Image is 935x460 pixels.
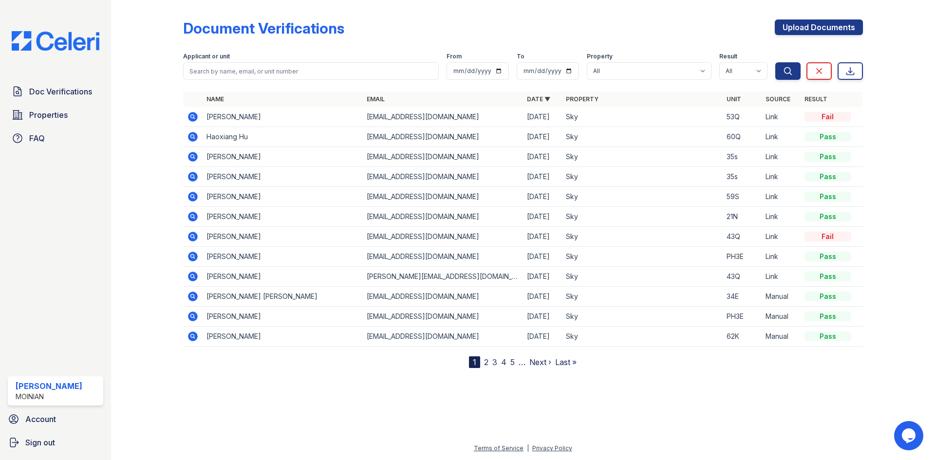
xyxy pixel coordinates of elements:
td: Link [762,227,801,247]
span: Doc Verifications [29,86,92,97]
td: [DATE] [523,127,562,147]
td: [DATE] [523,227,562,247]
span: Sign out [25,437,55,448]
div: Pass [804,132,851,142]
td: [EMAIL_ADDRESS][DOMAIN_NAME] [363,207,523,227]
td: PH3E [723,307,762,327]
td: 43Q [723,227,762,247]
span: FAQ [29,132,45,144]
td: Sky [562,107,722,127]
td: Sky [562,187,722,207]
a: Account [4,409,107,429]
td: [PERSON_NAME] [203,207,363,227]
td: Sky [562,247,722,267]
td: [DATE] [523,327,562,347]
label: Result [719,53,737,60]
a: Terms of Service [474,444,524,452]
span: Properties [29,109,68,121]
td: [DATE] [523,287,562,307]
td: 60Q [723,127,762,147]
iframe: chat widget [894,421,925,450]
div: Pass [804,312,851,321]
td: [DATE] [523,107,562,127]
td: Sky [562,127,722,147]
td: [PERSON_NAME] [PERSON_NAME] [203,287,363,307]
div: Moinian [16,392,82,402]
div: Pass [804,152,851,162]
td: [PERSON_NAME][EMAIL_ADDRESS][DOMAIN_NAME] [363,267,523,287]
td: [EMAIL_ADDRESS][DOMAIN_NAME] [363,167,523,187]
a: Next › [529,357,551,367]
a: Upload Documents [775,19,863,35]
label: Property [587,53,613,60]
td: Sky [562,167,722,187]
div: Pass [804,272,851,281]
td: 59S [723,187,762,207]
td: 62K [723,327,762,347]
div: Pass [804,331,851,341]
div: 1 [469,356,480,368]
td: Link [762,147,801,167]
td: [EMAIL_ADDRESS][DOMAIN_NAME] [363,307,523,327]
div: Pass [804,292,851,301]
td: Link [762,207,801,227]
td: [EMAIL_ADDRESS][DOMAIN_NAME] [363,107,523,127]
a: Unit [727,95,741,103]
td: Manual [762,327,801,347]
td: Link [762,267,801,287]
td: Link [762,167,801,187]
td: 53Q [723,107,762,127]
td: Manual [762,287,801,307]
td: 21N [723,207,762,227]
div: Fail [804,112,851,122]
td: [PERSON_NAME] [203,107,363,127]
td: [DATE] [523,167,562,187]
td: Sky [562,227,722,247]
div: Document Verifications [183,19,344,37]
td: [EMAIL_ADDRESS][DOMAIN_NAME] [363,147,523,167]
a: Properties [8,105,103,125]
a: FAQ [8,129,103,148]
a: Source [766,95,790,103]
a: Date ▼ [527,95,550,103]
td: Haoxiang Hu [203,127,363,147]
td: [PERSON_NAME] [203,307,363,327]
input: Search by name, email, or unit number [183,62,439,80]
td: Link [762,127,801,147]
a: 4 [501,357,506,367]
a: 2 [484,357,488,367]
a: Sign out [4,433,107,452]
a: 5 [510,357,515,367]
td: [PERSON_NAME] [203,187,363,207]
label: To [517,53,524,60]
td: [DATE] [523,267,562,287]
span: … [519,356,525,368]
td: [PERSON_NAME] [203,227,363,247]
div: Pass [804,212,851,221]
a: Privacy Policy [532,444,572,452]
td: Sky [562,287,722,307]
td: Link [762,187,801,207]
td: [PERSON_NAME] [203,147,363,167]
td: Link [762,107,801,127]
div: Pass [804,192,851,202]
td: Sky [562,207,722,227]
td: [PERSON_NAME] [203,327,363,347]
td: Manual [762,307,801,327]
td: 34E [723,287,762,307]
div: Pass [804,252,851,261]
td: [EMAIL_ADDRESS][DOMAIN_NAME] [363,287,523,307]
td: [DATE] [523,147,562,167]
td: Sky [562,147,722,167]
td: 35s [723,167,762,187]
a: Result [804,95,827,103]
a: Last » [555,357,577,367]
span: Account [25,413,56,425]
td: PH3E [723,247,762,267]
td: [EMAIL_ADDRESS][DOMAIN_NAME] [363,187,523,207]
td: Sky [562,307,722,327]
td: [PERSON_NAME] [203,267,363,287]
a: Doc Verifications [8,82,103,101]
td: [DATE] [523,247,562,267]
label: Applicant or unit [183,53,230,60]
